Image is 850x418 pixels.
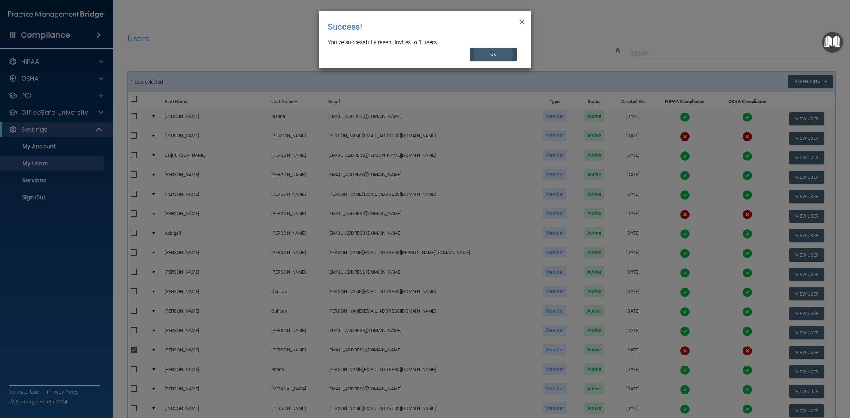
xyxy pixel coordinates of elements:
span: × [519,14,525,28]
iframe: Drift Widget Chat Controller [728,368,841,396]
button: Open Resource Center [822,32,843,53]
div: You’ve successfully resent invites to 1 users. [328,39,517,46]
div: Success! [328,17,493,37]
button: OK [470,48,517,61]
